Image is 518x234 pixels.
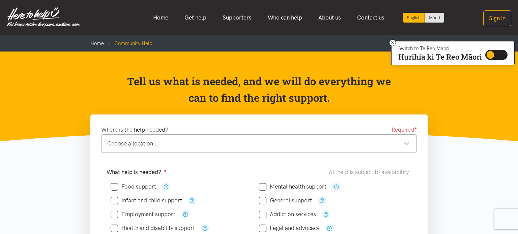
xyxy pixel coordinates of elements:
[7,7,81,28] img: Home
[349,10,393,25] a: Contact us
[403,13,444,23] div: Language toggle
[107,168,167,177] label: What help is needed?
[403,13,425,23] div: Current language
[104,39,152,47] li: Community Help
[111,184,156,190] label: Food support
[90,40,104,46] a: Home
[398,54,482,60] p: Hurihia ki Te Reo Māori
[259,225,319,231] label: Legal and advocacy
[259,211,316,217] label: Addiction services
[145,10,176,25] a: Home
[107,139,410,148] div: Choose a location...
[111,198,182,203] label: Infant and child support
[425,13,444,23] a: Switch to Te Reo Māori
[214,10,260,25] a: Supporters
[260,10,310,25] a: Who can help
[125,73,393,106] p: Tell us what is needed, and we will do everything we can to find the right support.
[259,184,326,190] label: Mental health support
[259,198,312,203] label: General support
[111,225,195,231] label: Health and disability support
[164,168,167,173] sup: ●
[310,10,349,25] a: About us
[176,10,214,25] a: Get help
[483,10,511,26] button: Sign in
[101,125,168,134] label: Where is the help needed?
[414,126,417,131] sup: ●
[111,211,175,217] label: Employment support
[329,168,411,177] div: All help is subject to availability
[392,125,417,134] span: Required
[398,46,482,51] p: Switch to Te Reo Māori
